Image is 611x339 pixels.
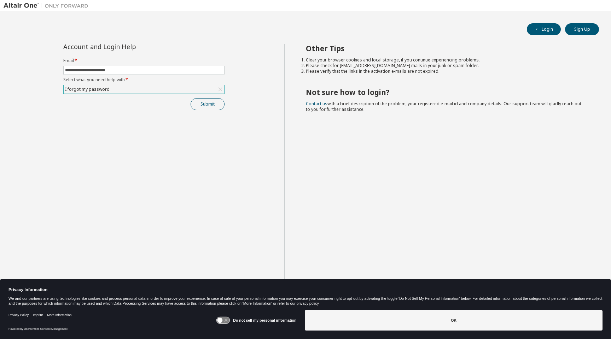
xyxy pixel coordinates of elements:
[306,101,327,107] a: Contact us
[4,2,92,9] img: Altair One
[64,85,111,93] div: I forgot my password
[63,58,225,64] label: Email
[306,63,587,69] li: Please check for [EMAIL_ADDRESS][DOMAIN_NAME] mails in your junk or spam folder.
[306,69,587,74] li: Please verify that the links in the activation e-mails are not expired.
[306,44,587,53] h2: Other Tips
[306,88,587,97] h2: Not sure how to login?
[63,77,225,83] label: Select what you need help with
[527,23,561,35] button: Login
[64,85,224,94] div: I forgot my password
[306,57,587,63] li: Clear your browser cookies and local storage, if you continue experiencing problems.
[306,101,581,112] span: with a brief description of the problem, your registered e-mail id and company details. Our suppo...
[63,44,192,49] div: Account and Login Help
[565,23,599,35] button: Sign Up
[191,98,225,110] button: Submit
